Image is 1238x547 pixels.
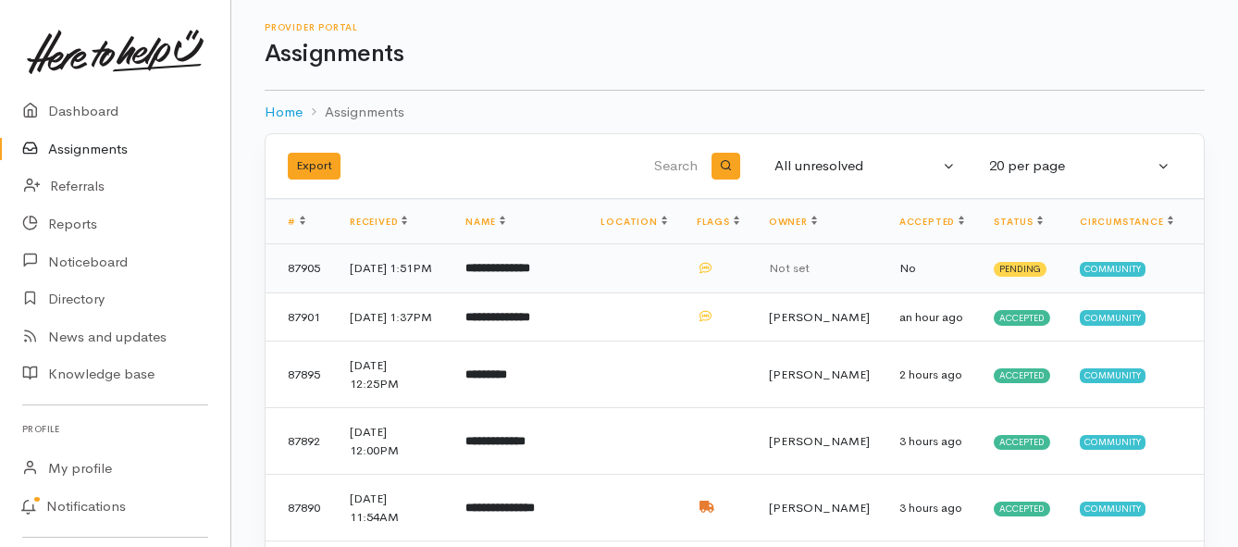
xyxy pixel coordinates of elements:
time: 2 hours ago [899,367,962,382]
span: [PERSON_NAME] [769,309,870,325]
h6: Profile [22,416,208,441]
span: Community [1080,310,1145,325]
a: # [288,216,305,228]
a: Flags [697,216,739,228]
td: 87901 [266,292,335,342]
a: Circumstance [1080,216,1173,228]
td: [DATE] 12:25PM [335,342,451,408]
button: All unresolved [763,148,967,184]
time: 3 hours ago [899,500,962,516]
nav: breadcrumb [265,91,1205,134]
span: [PERSON_NAME] [769,500,870,516]
a: Status [994,216,1043,228]
a: Received [350,216,407,228]
span: Accepted [994,502,1050,516]
span: Community [1080,435,1145,450]
div: 20 per page [989,155,1154,177]
button: Export [288,153,340,180]
a: Owner [769,216,817,228]
td: [DATE] 11:54AM [335,475,451,541]
span: [PERSON_NAME] [769,433,870,449]
time: an hour ago [899,309,963,325]
td: 87895 [266,342,335,408]
h6: Provider Portal [265,22,1205,32]
span: Accepted [994,368,1050,383]
span: Community [1080,368,1145,383]
button: 20 per page [978,148,1182,184]
span: Not set [769,260,810,276]
td: [DATE] 1:51PM [335,244,451,293]
li: Assignments [303,102,404,123]
span: No [899,260,916,276]
td: 87892 [266,408,335,475]
a: Location [600,216,666,228]
td: [DATE] 1:37PM [335,292,451,342]
input: Search [526,144,701,189]
td: 87905 [266,244,335,293]
td: [DATE] 12:00PM [335,408,451,475]
span: Community [1080,502,1145,516]
span: Accepted [994,310,1050,325]
a: Home [265,102,303,123]
div: All unresolved [774,155,939,177]
span: Pending [994,262,1046,277]
span: Community [1080,262,1145,277]
td: 87890 [266,475,335,541]
a: Accepted [899,216,964,228]
time: 3 hours ago [899,433,962,449]
a: Name [465,216,504,228]
span: Accepted [994,435,1050,450]
h1: Assignments [265,41,1205,68]
span: [PERSON_NAME] [769,367,870,382]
